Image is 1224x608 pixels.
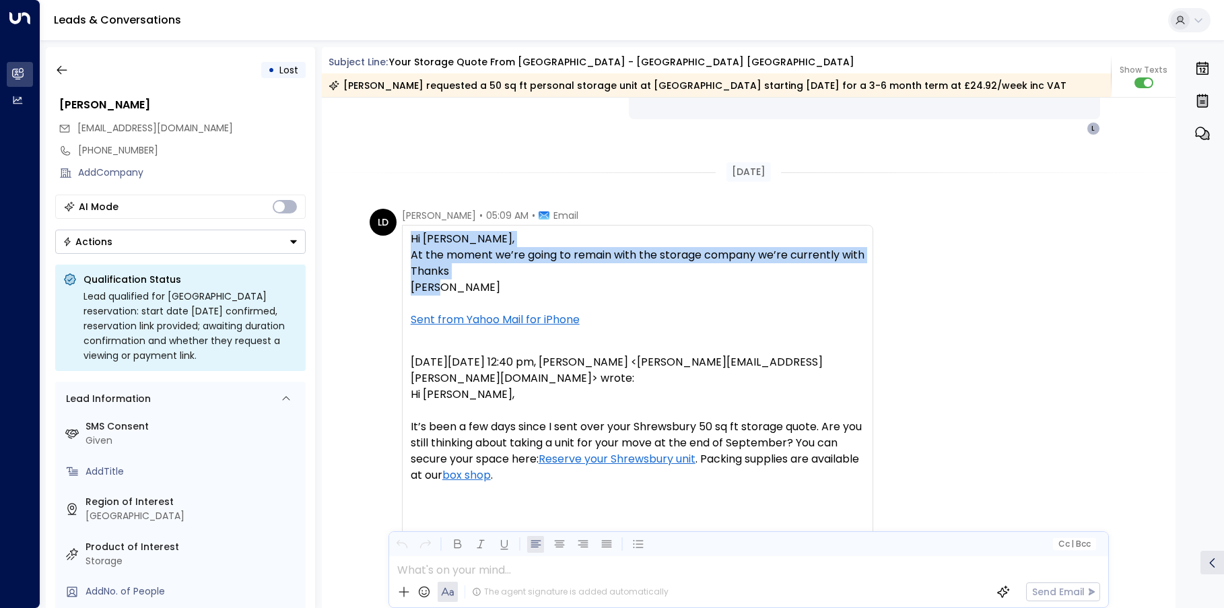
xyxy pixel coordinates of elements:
a: Reserve your Shrewsbury unit [539,451,695,467]
div: AI Mode [79,200,118,213]
div: Button group with a nested menu [55,230,306,254]
div: AddNo. of People [86,584,300,599]
div: Actions [63,236,112,248]
a: Leads & Conversations [54,12,181,28]
span: 05:09 AM [486,209,529,222]
div: [PERSON_NAME] [59,97,306,113]
button: Actions [55,230,306,254]
label: Region of Interest [86,495,300,509]
span: | [1071,539,1074,549]
p: [DATE][DATE] 12:40 pm, [PERSON_NAME] <[PERSON_NAME][EMAIL_ADDRESS][PERSON_NAME][DOMAIN_NAME]> wrote: [411,344,864,386]
div: At the moment we’re going to remain with the storage company we’re currently with [411,247,864,263]
span: Email [553,209,578,222]
div: [PERSON_NAME] requested a 50 sq ft personal storage unit at [GEOGRAPHIC_DATA] starting [DATE] for... [329,79,1066,92]
div: LD [370,209,397,236]
div: [GEOGRAPHIC_DATA] [86,509,300,523]
div: • [268,58,275,82]
span: [PERSON_NAME] [402,209,476,222]
div: Thanks [411,263,864,279]
div: Your storage quote from [GEOGRAPHIC_DATA] - [GEOGRAPHIC_DATA] [GEOGRAPHIC_DATA] [389,55,854,69]
span: • [479,209,483,222]
span: • [532,209,535,222]
a: box shop [442,467,491,483]
div: AddCompany [78,166,306,180]
span: Subject Line: [329,55,388,69]
span: Show Texts [1120,64,1167,76]
div: Storage [86,554,300,568]
label: Product of Interest [86,540,300,554]
button: Cc|Bcc [1052,538,1095,551]
button: Undo [393,536,410,553]
div: AddTitle [86,465,300,479]
button: Redo [417,536,434,553]
div: Lead qualified for [GEOGRAPHIC_DATA] reservation: start date [DATE] confirmed, reservation link p... [83,289,298,363]
span: [EMAIL_ADDRESS][DOMAIN_NAME] [77,121,233,135]
div: The agent signature is added automatically [472,586,669,598]
div: [PHONE_NUMBER] [78,143,306,158]
p: Qualification Status [83,273,298,286]
span: loopsdavies67@yahoo.com [77,121,233,135]
a: Sent from Yahoo Mail for iPhone [411,312,580,328]
div: L [1087,122,1100,135]
label: SMS Consent [86,419,300,434]
div: Lead Information [61,392,151,406]
div: Given [86,434,300,448]
span: Lost [279,63,298,77]
div: [DATE] [726,162,771,182]
p: Hi [PERSON_NAME], It’s been a few days since I sent over your Shrewsbury 50 sq ft storage quote. ... [411,386,864,500]
span: Cc Bcc [1058,539,1090,549]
